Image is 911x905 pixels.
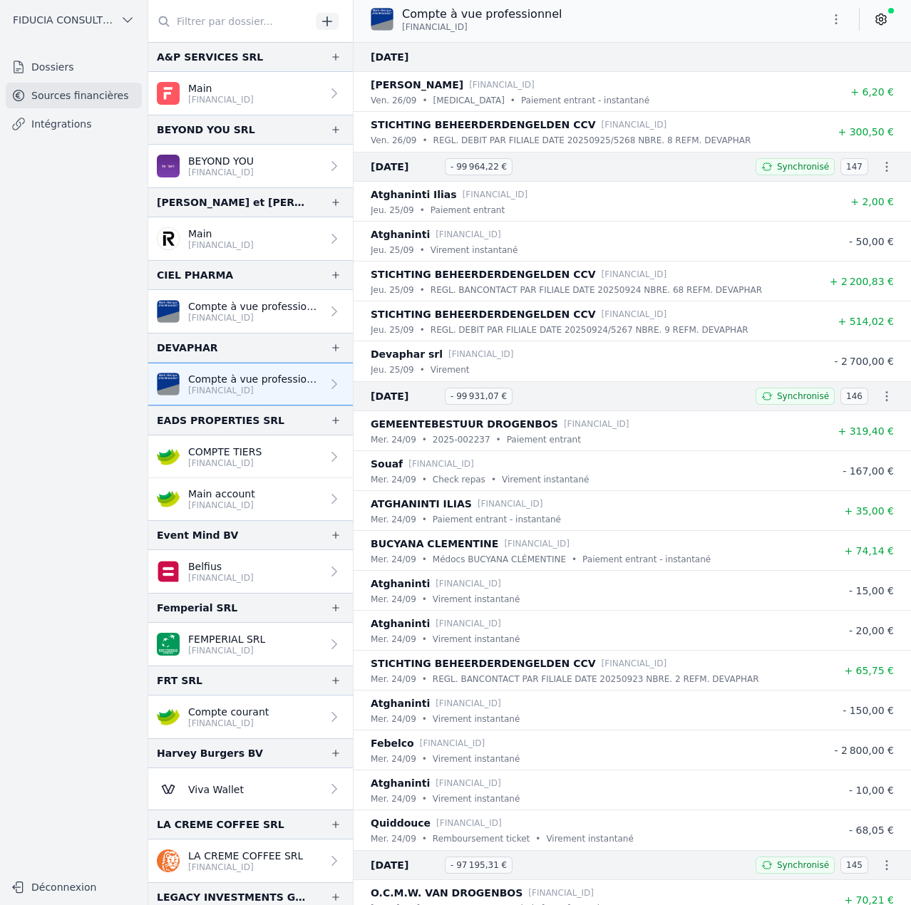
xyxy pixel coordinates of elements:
p: REGL. DEBIT PAR FILIALE DATE 20250925/5268 NBRE. 8 REFM. DEVAPHAR [433,133,751,148]
div: DEVAPHAR [157,339,218,356]
p: [FINANCIAL_ID] [188,94,254,105]
p: [FINANCIAL_ID] [463,187,528,202]
span: - 68,05 € [849,824,894,836]
span: + 6,20 € [850,86,894,98]
p: [FINANCIAL_ID] [188,572,254,584]
div: CIEL PHARMA [157,267,233,284]
a: Belfius [FINANCIAL_ID] [148,550,353,593]
span: [DATE] [371,388,439,405]
p: [FINANCIAL_ID] [436,776,501,790]
span: + 2,00 € [850,196,894,207]
p: Atghaninti [371,615,430,632]
a: Compte à vue professionnel [FINANCIAL_ID] [148,363,353,405]
p: FEMPERIAL SRL [188,632,265,646]
p: Atghaninti [371,695,430,712]
div: • [422,472,427,487]
a: COMPTE TIERS [FINANCIAL_ID] [148,435,353,478]
span: + 74,14 € [844,545,894,557]
img: BNP_BE_BUSINESS_GEBABEBB.png [157,633,180,656]
div: • [420,243,425,257]
span: - 97 195,31 € [445,857,513,874]
p: mer. 24/09 [371,672,416,686]
div: • [420,323,425,337]
p: [FINANCIAL_ID] [436,616,501,631]
img: BEOBANK_CTBKBEBX.png [157,155,180,177]
p: [FINANCIAL_ID] [602,307,667,321]
p: Febelco [371,735,414,752]
span: - 20,00 € [849,625,894,636]
div: • [422,512,427,527]
p: STICHTING BEHEERDERDENGELDEN CCV [371,116,596,133]
div: • [422,93,427,108]
a: Main account [FINANCIAL_ID] [148,478,353,520]
input: Filtrer par dossier... [148,9,311,34]
p: mer. 24/09 [371,792,416,806]
p: Compte à vue professionnel [188,299,321,314]
div: • [420,283,425,297]
div: • [422,752,427,766]
span: - 2 700,00 € [834,356,894,367]
p: Belfius [188,559,254,574]
p: [FINANCIAL_ID] [188,385,321,396]
p: [FINANCIAL_ID] [602,267,667,281]
p: [FINANCIAL_ID] [188,862,303,873]
p: Virement instantané [433,592,520,606]
p: [FINANCIAL_ID] [602,118,667,132]
div: • [422,592,427,606]
p: Virement instantané [433,712,520,726]
a: Compte courant [FINANCIAL_ID] [148,695,353,738]
p: jeu. 25/09 [371,203,414,217]
div: Event Mind BV [157,527,238,544]
p: LA CREME COFFEE SRL [188,849,303,863]
p: [FINANCIAL_ID] [188,312,321,324]
div: FRT SRL [157,672,202,689]
a: BEYOND YOU [FINANCIAL_ID] [148,145,353,187]
span: - 99 931,07 € [445,388,513,405]
p: Paiement entrant - instantané [582,552,711,567]
span: - 99 964,22 € [445,158,513,175]
p: [FINANCIAL_ID] [188,645,265,656]
button: FIDUCIA CONSULTING SRL [6,9,142,31]
img: FINOM_SOBKDEBB.png [157,82,180,105]
p: Main account [188,487,255,501]
p: Paiement entrant - instantané [521,93,649,108]
p: Paiement entrant [507,433,581,447]
div: • [422,712,427,726]
p: Main [188,227,254,241]
span: - 10,00 € [849,785,894,796]
span: 145 [840,857,868,874]
span: Synchronisé [777,161,829,172]
p: mer. 24/09 [371,512,416,527]
span: - 150,00 € [843,705,894,716]
p: [FINANCIAL_ID] [564,417,629,431]
p: [FINANCIAL_ID] [188,718,269,729]
p: Quiddouce [371,814,431,832]
p: COMPTE TIERS [188,445,262,459]
div: • [496,433,501,447]
span: 146 [840,388,868,405]
img: VAN_BREDA_JVBABE22XXX.png [371,8,393,31]
a: Dossiers [6,54,142,80]
p: Virement instantané [502,472,589,487]
div: • [422,672,427,686]
p: GEMEENTEBESTUUR DROGENBOS [371,415,558,433]
a: Sources financières [6,83,142,108]
span: + 319,40 € [838,425,894,437]
p: [FINANCIAL_ID] [436,227,501,242]
p: jeu. 25/09 [371,243,414,257]
div: • [422,552,427,567]
p: Atghaninti [371,575,430,592]
p: BEYOND YOU [188,154,254,168]
img: belfius-1.png [157,560,180,583]
span: - 50,00 € [849,236,894,247]
div: LA CREME COFFEE SRL [157,816,284,833]
p: [FINANCIAL_ID] [504,537,570,551]
p: [FINANCIAL_ID] [602,656,667,671]
a: LA CREME COFFEE SRL [FINANCIAL_ID] [148,839,353,882]
p: mer. 24/09 [371,433,416,447]
span: [DATE] [371,158,439,175]
p: jeu. 25/09 [371,283,414,297]
p: jeu. 25/09 [371,363,414,377]
p: STICHTING BEHEERDERDENGELDEN CCV [371,266,596,283]
div: Femperial SRL [157,599,237,616]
